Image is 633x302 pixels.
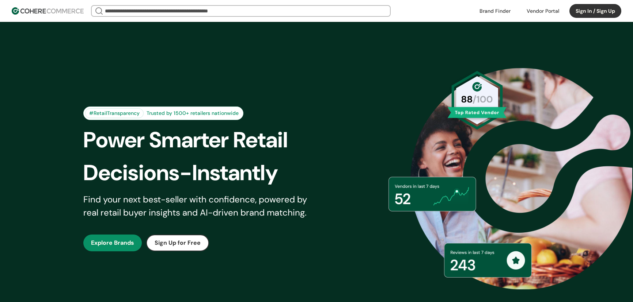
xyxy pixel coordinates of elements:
button: Sign Up for Free [146,235,209,251]
button: Explore Brands [83,235,142,251]
div: Find your next best-seller with confidence, powered by real retail buyer insights and AI-driven b... [83,193,316,219]
div: Trusted by 1500+ retailers nationwide [144,109,242,117]
button: Sign In / Sign Up [569,4,621,18]
div: Decisions-Instantly [83,156,329,189]
div: #RetailTransparency [85,108,144,118]
img: Cohere Logo [12,7,84,15]
div: Power Smarter Retail [83,124,329,156]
